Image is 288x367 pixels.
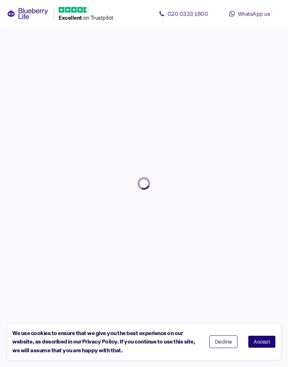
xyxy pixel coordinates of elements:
[254,339,270,344] span: Accept
[12,329,199,355] div: We use cookies to ensure that we give you the best experience on our website, as described in our...
[152,7,215,21] a: 020 0333 1800
[218,7,281,21] a: WhatsApp us
[215,339,232,344] span: Decline
[59,14,83,21] span: Excellent ️
[168,10,208,17] span: 020 0333 1800
[238,10,270,17] span: WhatsApp us
[209,335,238,348] button: Decline cookies
[83,14,113,21] span: on Trustpilot
[248,335,276,348] button: Accept cookies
